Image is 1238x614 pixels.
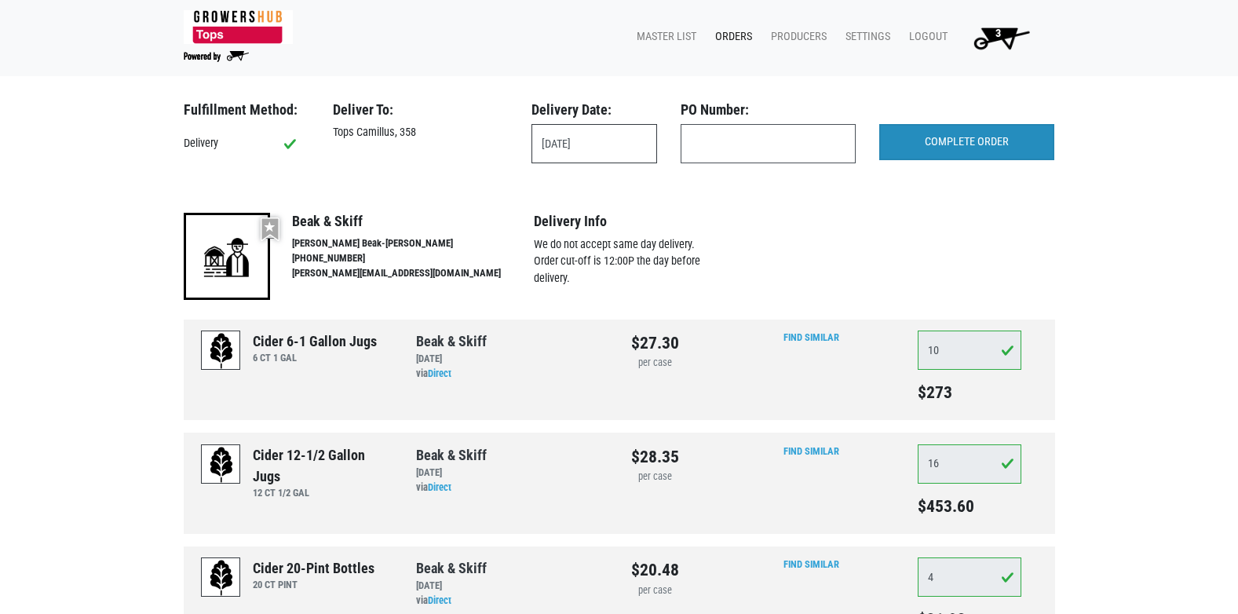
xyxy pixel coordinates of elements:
[531,124,657,163] input: Select Date
[428,367,451,379] a: Direct
[292,236,534,251] li: [PERSON_NAME] Beak-[PERSON_NAME]
[758,22,833,52] a: Producers
[703,22,758,52] a: Orders
[253,352,377,364] h6: 6 CT 1 GAL
[918,557,1022,597] input: Qty
[531,101,657,119] h3: Delivery Date:
[631,470,679,484] div: per case
[966,22,1036,53] img: Cart
[253,579,374,590] h6: 20 CT PINT
[202,445,241,484] img: placeholder-variety-43d6402dacf2d531de610a020419775a.svg
[918,382,1022,403] h5: $273
[897,22,954,52] a: Logout
[292,213,534,230] h4: Beak & Skiff
[833,22,897,52] a: Settings
[292,251,534,266] li: [PHONE_NUMBER]
[416,466,608,481] div: [DATE]
[783,331,839,343] a: Find Similar
[321,124,520,141] div: Tops Camillus, 358
[416,333,487,349] a: Beak & Skiff
[184,51,249,62] img: Powered by Big Wheelbarrow
[995,27,1001,40] span: 3
[783,445,839,457] a: Find Similar
[416,447,487,463] a: Beak & Skiff
[184,101,309,119] h3: Fulfillment Method:
[918,496,1022,517] h5: $453.60
[416,352,608,367] div: [DATE]
[631,557,679,583] div: $20.48
[428,481,451,493] a: Direct
[333,101,508,119] h3: Deliver To:
[631,331,679,356] div: $27.30
[416,594,608,609] div: via
[631,583,679,598] div: per case
[184,10,293,44] img: 279edf242af8f9d49a69d9d2afa010fb.png
[918,444,1022,484] input: Qty
[416,481,608,495] div: via
[253,487,393,499] h6: 12 CT 1/2 GAL
[292,266,534,281] li: [PERSON_NAME][EMAIL_ADDRESS][DOMAIN_NAME]
[416,579,608,594] div: [DATE]
[416,560,487,576] a: Beak & Skiff
[631,356,679,371] div: per case
[202,558,241,598] img: placeholder-variety-43d6402dacf2d531de610a020419775a.svg
[954,22,1043,53] a: 3
[624,22,703,52] a: Master List
[253,444,393,487] div: Cider 12-1/2 Gallon Jugs
[631,444,679,470] div: $28.35
[253,331,377,352] div: Cider 6-1 Gallon Jugs
[681,101,856,119] h3: PO Number:
[534,213,720,230] h4: Delivery Info
[202,331,241,371] img: placeholder-variety-43d6402dacf2d531de610a020419775a.svg
[534,236,720,287] p: We do not accept same day delivery. Order cut-off is 12:00P the day before delivery.
[879,124,1054,160] input: COMPLETE ORDER
[253,557,374,579] div: Cider 20-Pint Bottles
[783,558,839,570] a: Find Similar
[918,331,1022,370] input: Qty
[184,213,270,299] img: 6-ffe85f7560f3a7bdc85868ce0f288644.png
[428,594,451,606] a: Direct
[416,367,608,382] div: via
